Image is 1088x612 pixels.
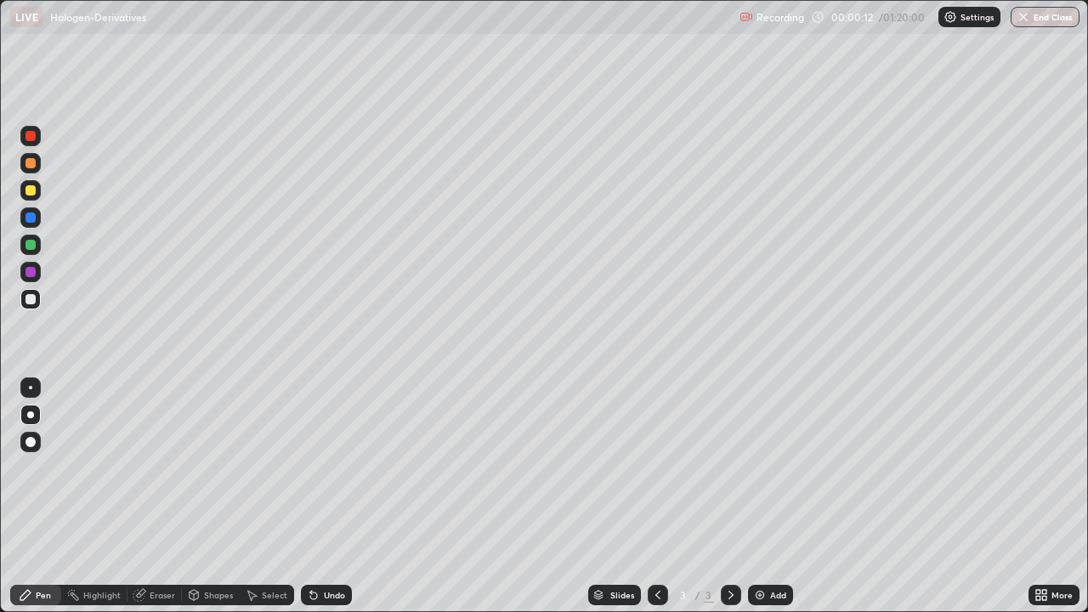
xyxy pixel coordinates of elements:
button: End Class [1011,7,1079,27]
div: 3 [704,587,714,603]
div: Highlight [83,591,121,599]
div: Eraser [150,591,175,599]
img: add-slide-button [753,588,767,602]
div: / [695,590,700,600]
div: Slides [610,591,634,599]
div: Select [262,591,287,599]
img: recording.375f2c34.svg [739,10,753,24]
div: Pen [36,591,51,599]
div: Add [770,591,786,599]
p: Halogen-Derivatives [50,10,146,24]
p: Settings [960,13,994,21]
img: end-class-cross [1017,10,1030,24]
p: LIVE [15,10,38,24]
p: Recording [756,11,804,24]
img: class-settings-icons [943,10,957,24]
div: 3 [675,590,692,600]
div: Undo [324,591,345,599]
div: Shapes [204,591,233,599]
div: More [1051,591,1073,599]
